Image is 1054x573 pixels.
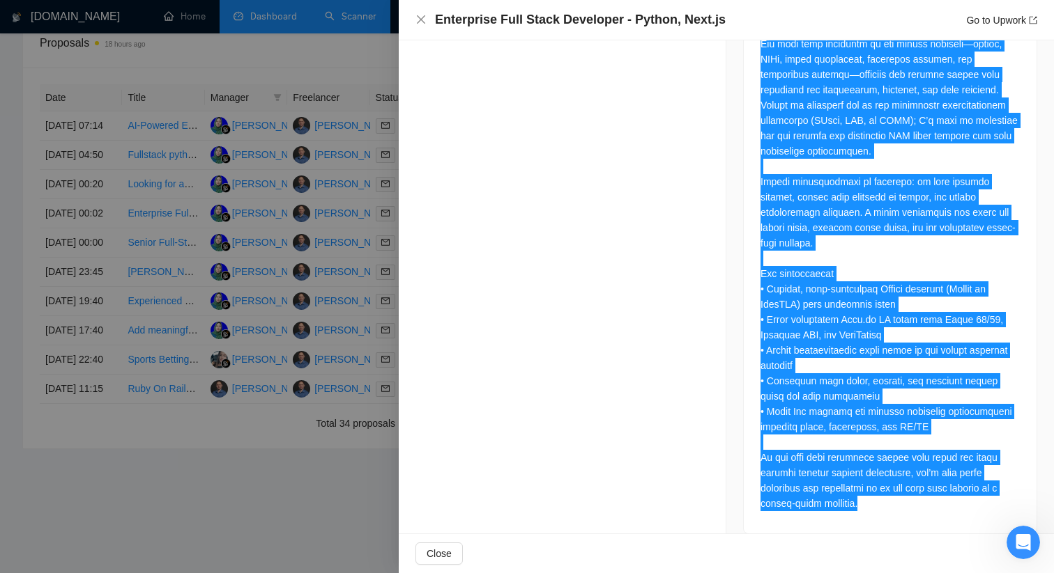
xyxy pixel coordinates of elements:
[415,14,427,26] button: Close
[427,546,452,561] span: Close
[415,14,427,25] span: close
[1007,526,1040,559] iframe: Intercom live chat
[435,11,726,29] h4: Enterprise Full Stack Developer - Python, Next.js
[966,15,1037,26] a: Go to Upworkexport
[1029,16,1037,24] span: export
[415,542,463,565] button: Close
